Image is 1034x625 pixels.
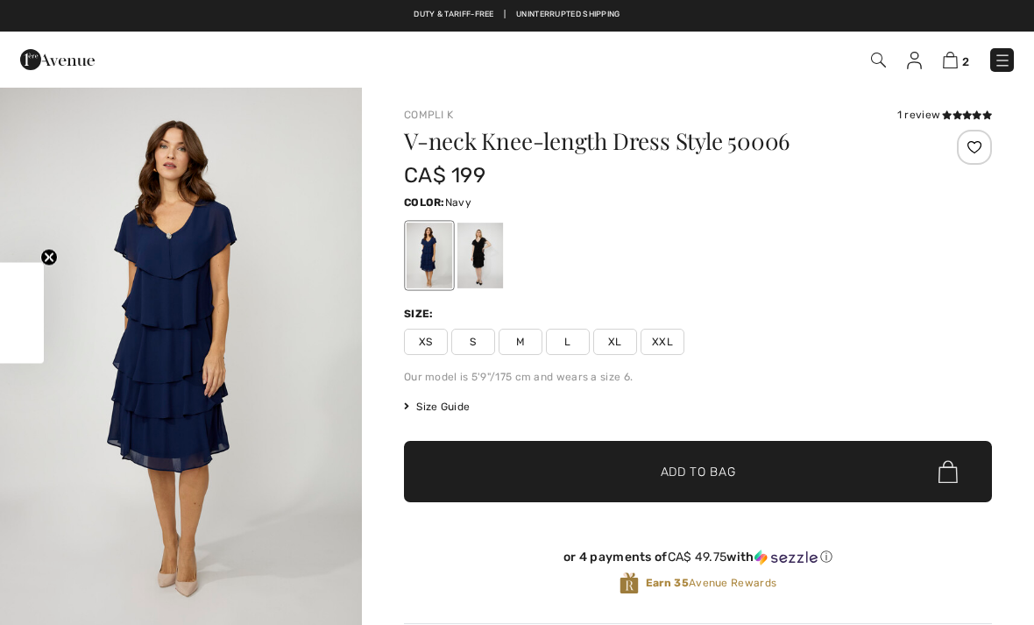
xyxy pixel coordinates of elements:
span: XXL [641,329,684,355]
span: Color: [404,196,445,209]
button: Close teaser [40,248,58,266]
span: XL [593,329,637,355]
div: or 4 payments ofCA$ 49.75withSezzle Click to learn more about Sezzle [404,550,992,572]
div: Our model is 5'9"/175 cm and wears a size 6. [404,369,992,385]
div: 1 review [897,107,992,123]
a: 1ère Avenue [20,50,95,67]
img: Shopping Bag [943,52,958,68]
img: Sezzle [754,550,818,565]
a: Compli K [404,109,453,121]
span: M [499,329,542,355]
span: L [546,329,590,355]
span: 2 [962,55,969,68]
img: Search [871,53,886,67]
span: Add to Bag [661,463,736,481]
span: CA$ 49.75 [668,550,727,565]
span: Avenue Rewards [646,575,776,591]
img: 1ère Avenue [20,42,95,77]
div: Navy [407,223,452,288]
div: Black [457,223,503,288]
a: 2 [943,49,969,70]
button: Add to Bag [404,441,992,502]
img: Bag.svg [938,460,958,483]
div: Size: [404,306,437,322]
span: S [451,329,495,355]
img: Avenue Rewards [620,572,639,595]
h1: V-neck Knee-length Dress Style 50006 [404,130,894,153]
img: My Info [907,52,922,69]
div: or 4 payments of with [404,550,992,565]
span: XS [404,329,448,355]
img: Menu [994,52,1011,69]
span: CA$ 199 [404,163,485,188]
strong: Earn 35 [646,577,689,589]
span: Navy [445,196,471,209]
span: Size Guide [404,399,470,415]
